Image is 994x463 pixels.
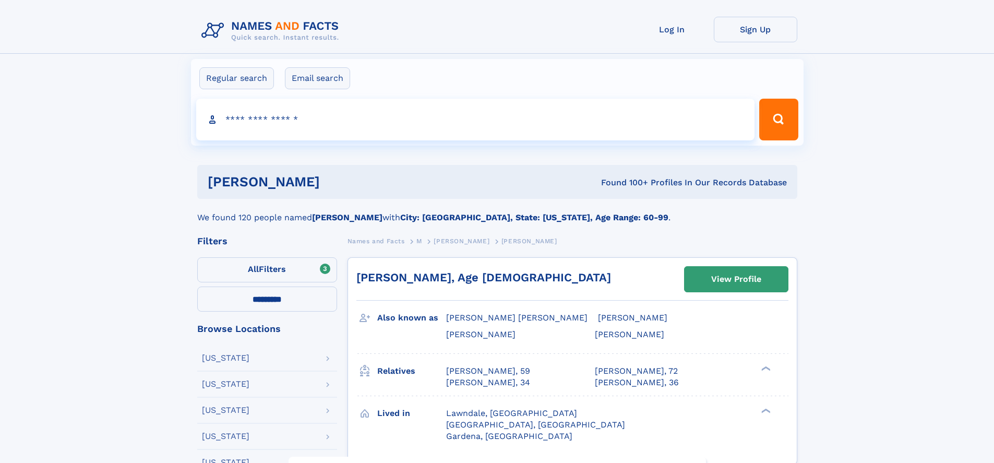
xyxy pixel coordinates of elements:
[416,238,422,245] span: M
[759,365,771,372] div: ❯
[446,408,577,418] span: Lawndale, [GEOGRAPHIC_DATA]
[434,234,489,247] a: [PERSON_NAME]
[199,67,274,89] label: Regular search
[202,354,249,362] div: [US_STATE]
[630,17,714,42] a: Log In
[197,257,337,282] label: Filters
[197,17,348,45] img: Logo Names and Facts
[312,212,382,222] b: [PERSON_NAME]
[348,234,405,247] a: Names and Facts
[416,234,422,247] a: M
[595,365,678,377] a: [PERSON_NAME], 72
[196,99,755,140] input: search input
[434,238,489,245] span: [PERSON_NAME]
[595,329,664,339] span: [PERSON_NAME]
[685,267,788,292] a: View Profile
[400,212,668,222] b: City: [GEOGRAPHIC_DATA], State: [US_STATE], Age Range: 60-99
[595,377,679,388] a: [PERSON_NAME], 36
[208,175,461,188] h1: [PERSON_NAME]
[446,431,572,441] span: Gardena, [GEOGRAPHIC_DATA]
[202,432,249,441] div: [US_STATE]
[598,313,667,323] span: [PERSON_NAME]
[714,17,797,42] a: Sign Up
[446,377,530,388] a: [PERSON_NAME], 34
[202,406,249,414] div: [US_STATE]
[377,405,446,422] h3: Lived in
[711,267,761,291] div: View Profile
[285,67,350,89] label: Email search
[446,329,516,339] span: [PERSON_NAME]
[197,199,797,224] div: We found 120 people named with .
[446,365,530,377] a: [PERSON_NAME], 59
[356,271,611,284] a: [PERSON_NAME], Age [DEMOGRAPHIC_DATA]
[377,362,446,380] h3: Relatives
[377,309,446,327] h3: Also known as
[197,324,337,334] div: Browse Locations
[501,238,557,245] span: [PERSON_NAME]
[759,407,771,414] div: ❯
[248,264,259,274] span: All
[446,420,625,430] span: [GEOGRAPHIC_DATA], [GEOGRAPHIC_DATA]
[197,236,337,246] div: Filters
[460,177,787,188] div: Found 100+ Profiles In Our Records Database
[202,380,249,388] div: [US_STATE]
[446,313,588,323] span: [PERSON_NAME] [PERSON_NAME]
[759,99,798,140] button: Search Button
